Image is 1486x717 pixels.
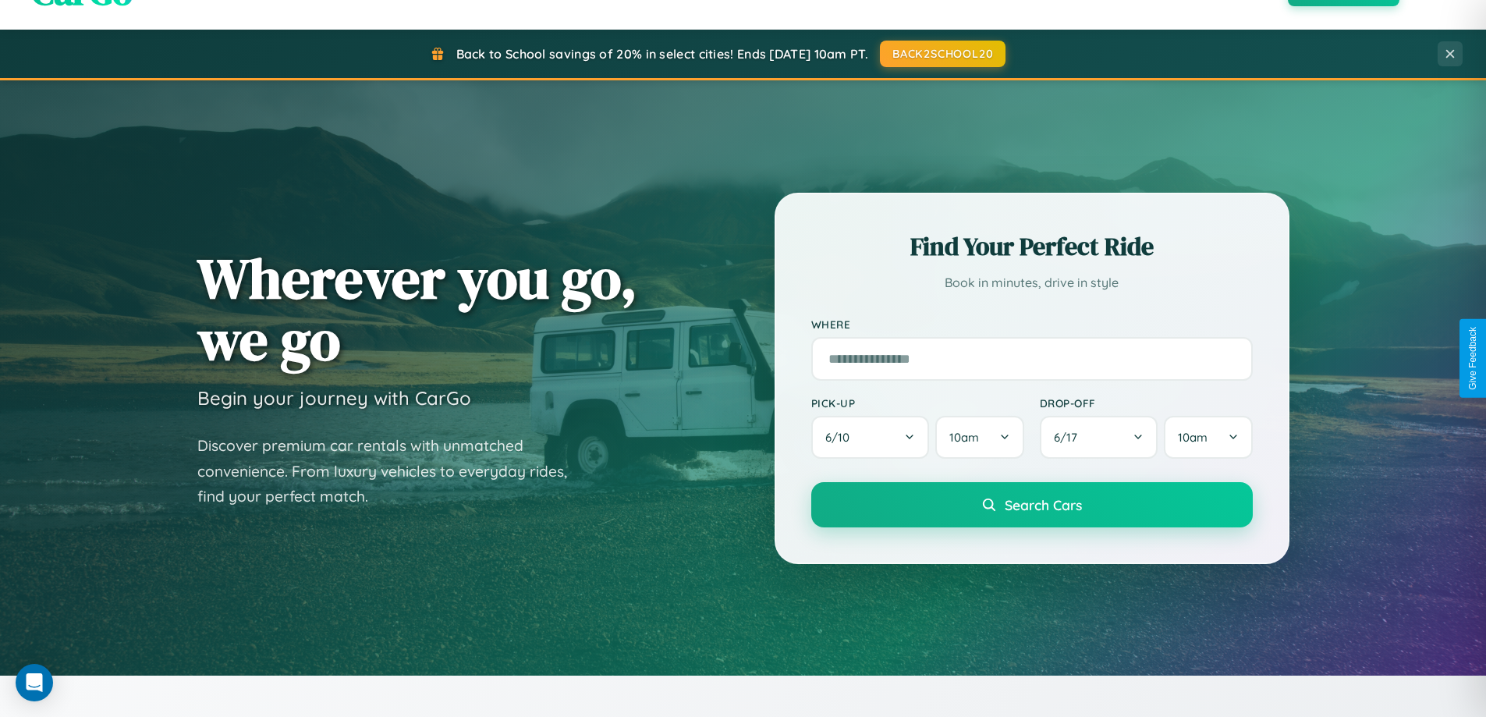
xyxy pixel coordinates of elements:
span: Search Cars [1005,496,1082,513]
label: Drop-off [1040,396,1253,410]
label: Where [811,318,1253,331]
span: 6 / 17 [1054,430,1085,445]
span: Back to School savings of 20% in select cities! Ends [DATE] 10am PT. [456,46,868,62]
div: Open Intercom Messenger [16,664,53,701]
h3: Begin your journey with CarGo [197,386,471,410]
p: Book in minutes, drive in style [811,272,1253,294]
span: 10am [949,430,979,445]
button: 6/10 [811,416,930,459]
button: BACK2SCHOOL20 [880,41,1005,67]
span: 6 / 10 [825,430,857,445]
h1: Wherever you go, we go [197,247,637,371]
h2: Find Your Perfect Ride [811,229,1253,264]
button: 6/17 [1040,416,1158,459]
div: Give Feedback [1467,327,1478,390]
label: Pick-up [811,396,1024,410]
span: 10am [1178,430,1208,445]
button: 10am [1164,416,1252,459]
button: 10am [935,416,1023,459]
p: Discover premium car rentals with unmatched convenience. From luxury vehicles to everyday rides, ... [197,433,587,509]
button: Search Cars [811,482,1253,527]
